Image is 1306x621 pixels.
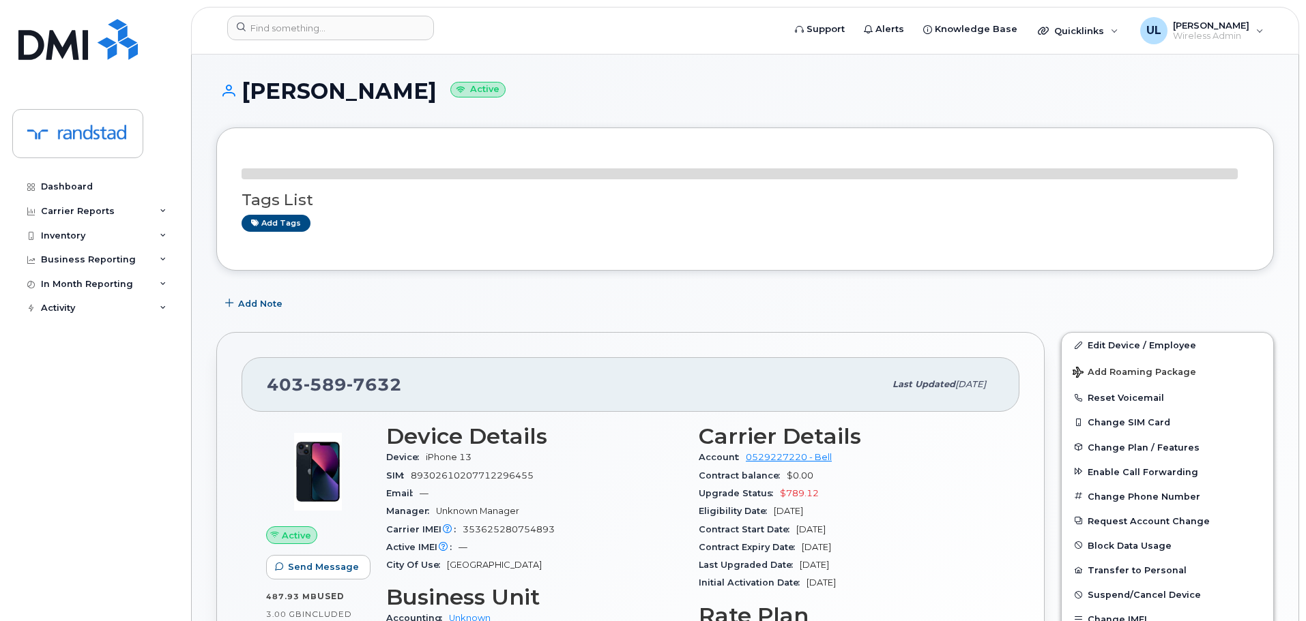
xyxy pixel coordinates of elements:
button: Enable Call Forwarding [1062,459,1273,484]
span: City Of Use [386,560,447,570]
span: 589 [304,374,347,395]
span: Contract Expiry Date [699,542,802,552]
h3: Business Unit [386,585,682,609]
span: Device [386,452,426,462]
span: Contract balance [699,470,787,481]
span: SIM [386,470,411,481]
button: Request Account Change [1062,509,1273,533]
small: Active [450,82,506,97]
img: image20231002-3703462-1ig824h.jpeg [277,431,359,513]
button: Send Message [266,555,371,579]
button: Transfer to Personal [1062,558,1273,582]
span: Initial Activation Date [699,577,807,588]
button: Change Plan / Features [1062,435,1273,459]
span: Email [386,488,420,498]
span: 353625280754893 [463,524,555,534]
h3: Carrier Details [699,424,995,449]
span: Eligibility Date [699,506,774,516]
h3: Device Details [386,424,682,449]
button: Add Roaming Package [1062,357,1273,385]
h1: [PERSON_NAME] [216,79,1274,103]
a: 0529227220 - Bell [746,452,832,462]
span: Manager [386,506,436,516]
span: Active [282,529,311,542]
span: [DATE] [774,506,803,516]
button: Reset Voicemail [1062,385,1273,410]
h3: Tags List [242,192,1249,209]
span: [DATE] [796,524,826,534]
span: Upgrade Status [699,488,780,498]
span: Suspend/Cancel Device [1088,590,1201,600]
span: 89302610207712296455 [411,470,534,481]
span: Last updated [893,379,955,389]
span: 403 [267,374,402,395]
span: Add Roaming Package [1073,367,1196,380]
span: iPhone 13 [426,452,471,462]
span: 487.93 MB [266,592,317,601]
button: Change Phone Number [1062,484,1273,509]
span: [DATE] [955,379,986,389]
span: [DATE] [807,577,836,588]
span: [DATE] [800,560,829,570]
span: Carrier IMEI [386,524,463,534]
span: Change Plan / Features [1088,442,1200,452]
span: $0.00 [787,470,813,481]
button: Add Note [216,291,294,316]
span: — [420,488,429,498]
span: — [459,542,467,552]
span: Account [699,452,746,462]
span: 3.00 GB [266,609,302,619]
span: [GEOGRAPHIC_DATA] [447,560,542,570]
span: [DATE] [802,542,831,552]
span: Active IMEI [386,542,459,552]
span: 7632 [347,374,402,395]
span: Contract Start Date [699,524,796,534]
span: $789.12 [780,488,819,498]
span: used [317,591,345,601]
button: Suspend/Cancel Device [1062,582,1273,607]
a: Add tags [242,215,310,232]
button: Change SIM Card [1062,410,1273,434]
span: Unknown Manager [436,506,519,516]
span: Enable Call Forwarding [1088,466,1198,476]
span: Last Upgraded Date [699,560,800,570]
span: Add Note [238,297,282,310]
a: Edit Device / Employee [1062,333,1273,357]
button: Block Data Usage [1062,533,1273,558]
span: Send Message [288,560,359,573]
